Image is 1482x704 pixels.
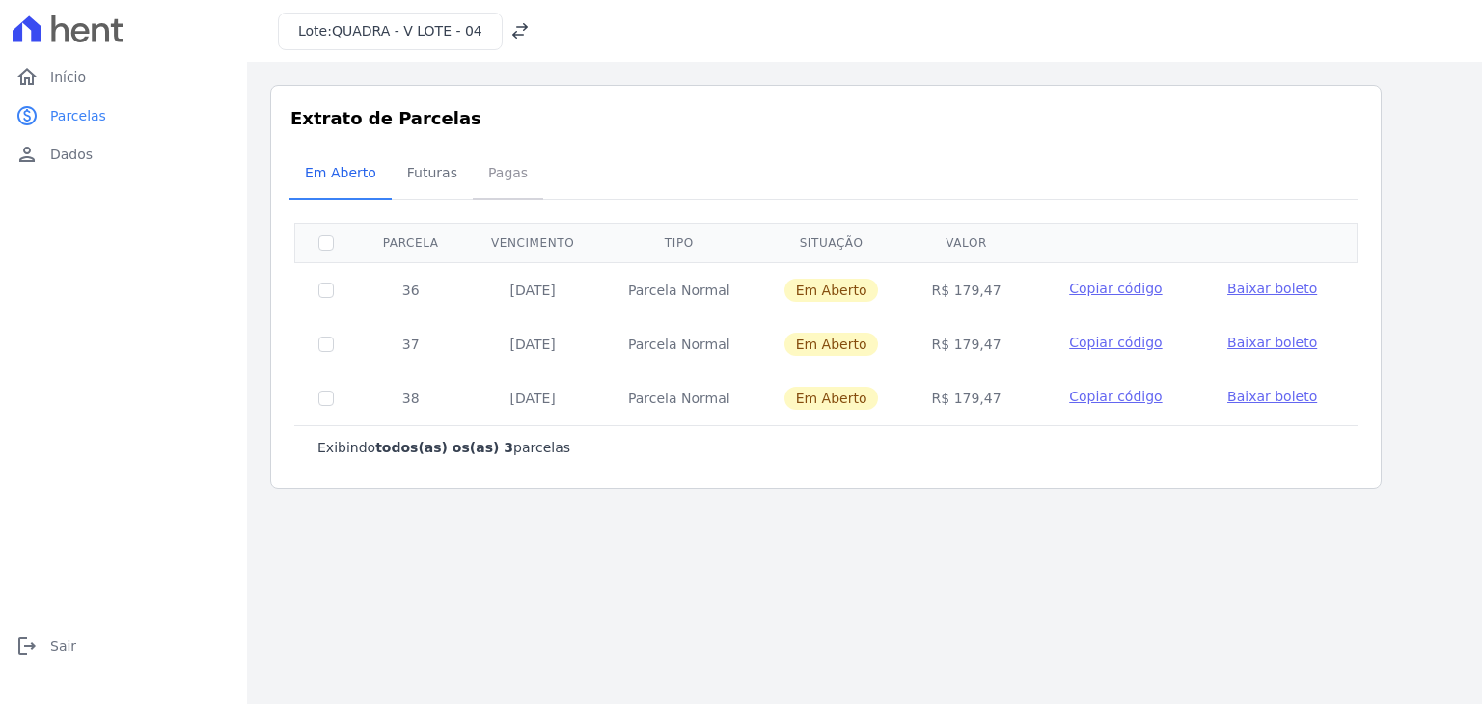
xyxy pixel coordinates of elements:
[289,149,392,200] a: Em Aberto
[8,135,239,174] a: personDados
[1069,281,1162,296] span: Copiar código
[50,145,93,164] span: Dados
[332,23,482,39] span: QUADRA - V LOTE - 04
[464,371,601,425] td: [DATE]
[15,66,39,89] i: home
[784,279,879,302] span: Em Aberto
[8,627,239,665] a: logoutSair
[392,149,473,200] a: Futuras
[1069,335,1162,350] span: Copiar código
[464,317,601,371] td: [DATE]
[601,262,757,317] td: Parcela Normal
[1069,389,1162,404] span: Copiar código
[1227,279,1317,298] a: Baixar boleto
[15,143,39,166] i: person
[293,153,388,192] span: Em Aberto
[357,317,464,371] td: 37
[1227,389,1317,404] span: Baixar boleto
[905,262,1027,317] td: R$ 179,47
[473,149,543,200] a: Pagas
[8,96,239,135] a: paidParcelas
[15,635,39,658] i: logout
[396,153,469,192] span: Futuras
[357,223,464,262] th: Parcela
[298,21,482,41] h3: Lote:
[1051,387,1181,406] button: Copiar código
[477,153,539,192] span: Pagas
[601,371,757,425] td: Parcela Normal
[1227,333,1317,352] a: Baixar boleto
[1227,281,1317,296] span: Baixar boleto
[464,223,601,262] th: Vencimento
[50,636,76,656] span: Sair
[757,223,906,262] th: Situação
[1227,387,1317,406] a: Baixar boleto
[464,262,601,317] td: [DATE]
[50,68,86,87] span: Início
[784,387,879,410] span: Em Aberto
[357,262,464,317] td: 36
[784,333,879,356] span: Em Aberto
[8,58,239,96] a: homeInício
[1227,335,1317,350] span: Baixar boleto
[375,440,513,455] b: todos(as) os(as) 3
[905,371,1027,425] td: R$ 179,47
[1051,279,1181,298] button: Copiar código
[290,105,1361,131] h3: Extrato de Parcelas
[905,223,1027,262] th: Valor
[15,104,39,127] i: paid
[317,438,570,457] p: Exibindo parcelas
[601,223,757,262] th: Tipo
[1051,333,1181,352] button: Copiar código
[601,317,757,371] td: Parcela Normal
[905,317,1027,371] td: R$ 179,47
[357,371,464,425] td: 38
[50,106,106,125] span: Parcelas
